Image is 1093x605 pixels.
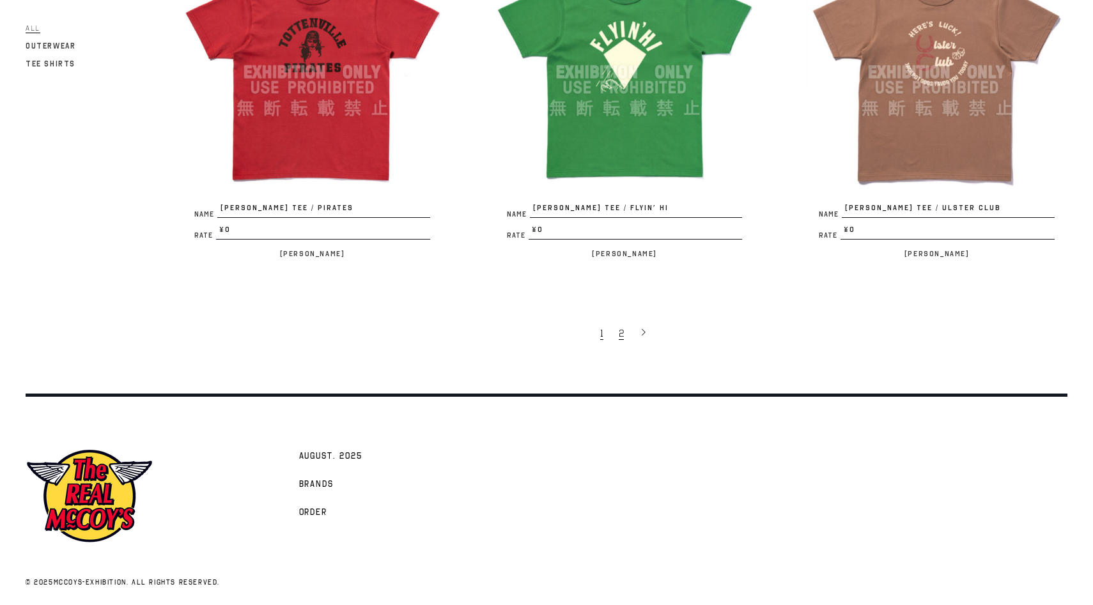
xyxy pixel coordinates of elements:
[612,319,633,346] a: 2
[299,479,334,491] span: Brands
[529,224,743,240] span: ¥0
[293,441,369,470] a: AUGUST. 2025
[299,450,362,463] span: AUGUST. 2025
[54,578,127,586] a: mccoys-exhibition
[26,20,40,36] a: All
[194,232,216,239] span: Rate
[819,232,841,239] span: Rate
[806,246,1067,261] p: [PERSON_NAME]
[194,211,217,218] span: Name
[26,59,75,68] span: Tee Shirts
[619,327,624,340] span: 2
[507,232,529,239] span: Rate
[26,577,521,588] p: © 2025 . All rights reserved.
[26,24,40,33] span: All
[26,448,153,544] img: mccoys-exhibition
[494,246,756,261] p: [PERSON_NAME]
[26,56,75,72] a: Tee Shirts
[507,211,530,218] span: Name
[26,42,75,50] span: Outerwear
[293,498,334,526] a: Order
[293,470,341,498] a: Brands
[299,507,328,519] span: Order
[182,246,443,261] p: [PERSON_NAME]
[26,38,75,54] a: Outerwear
[217,203,430,218] span: [PERSON_NAME] TEE / PIRATES
[841,224,1055,240] span: ¥0
[530,203,743,218] span: [PERSON_NAME] TEE / FLYIN’ HI
[842,203,1055,218] span: [PERSON_NAME] TEE / ULSTER CLUB
[216,224,430,240] span: ¥0
[819,211,842,218] span: Name
[600,327,603,340] span: 1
